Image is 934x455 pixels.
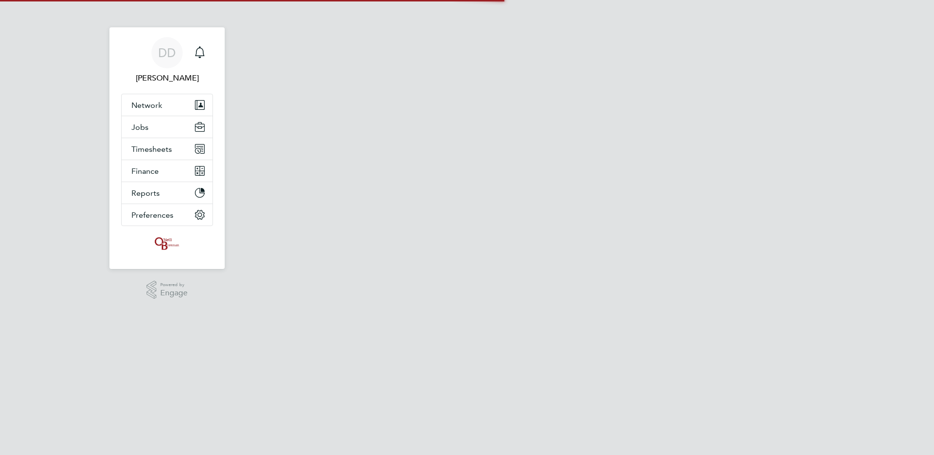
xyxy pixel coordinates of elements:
[131,145,172,154] span: Timesheets
[131,101,162,110] span: Network
[131,123,149,132] span: Jobs
[109,27,225,269] nav: Main navigation
[160,281,188,289] span: Powered by
[122,160,212,182] button: Finance
[122,204,212,226] button: Preferences
[131,210,173,220] span: Preferences
[160,289,188,297] span: Engage
[158,46,176,59] span: DD
[121,236,213,251] a: Go to home page
[122,94,212,116] button: Network
[121,37,213,84] a: DD[PERSON_NAME]
[147,281,188,299] a: Powered byEngage
[131,188,160,198] span: Reports
[122,182,212,204] button: Reports
[122,116,212,138] button: Jobs
[122,138,212,160] button: Timesheets
[131,166,159,176] span: Finance
[121,72,213,84] span: Dalia Dimitrova
[153,236,181,251] img: oneillandbrennan-logo-retina.png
